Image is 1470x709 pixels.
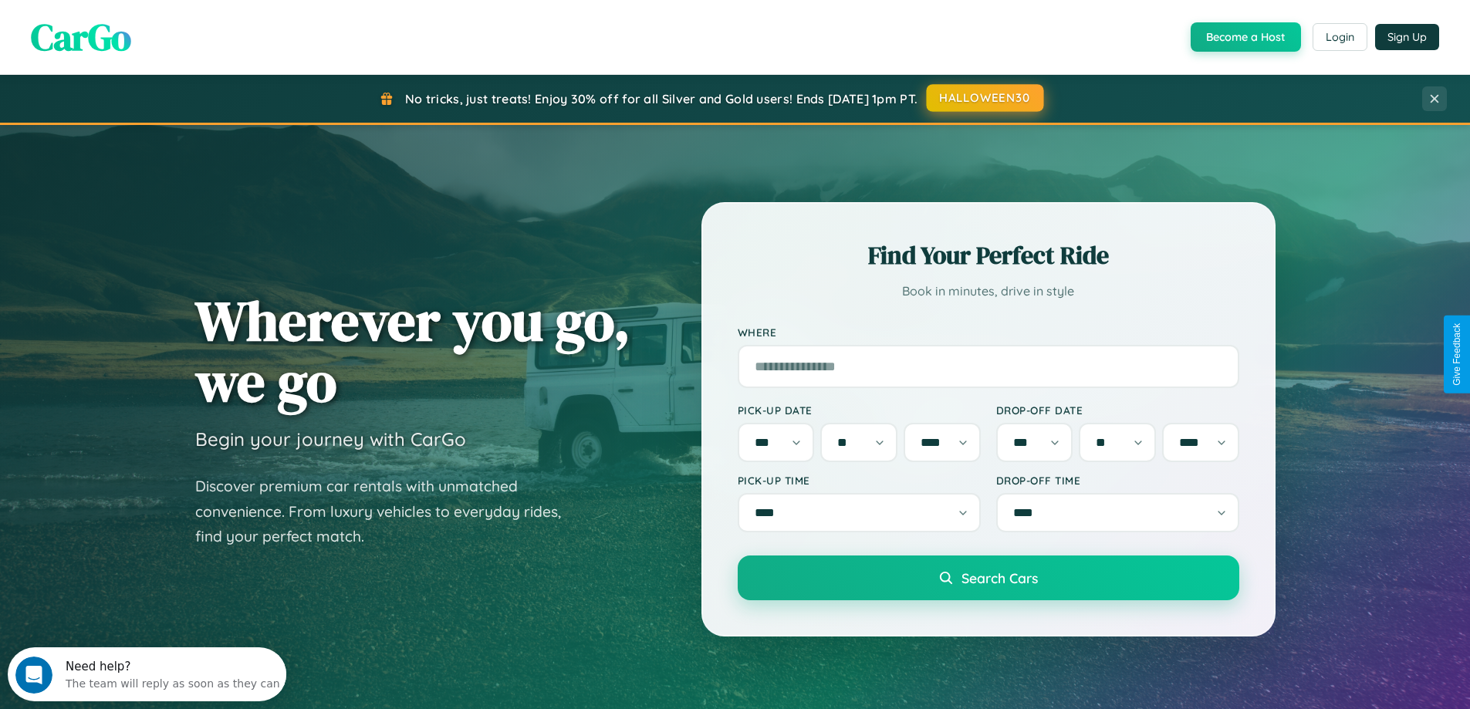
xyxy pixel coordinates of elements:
[1313,23,1367,51] button: Login
[738,280,1239,302] p: Book in minutes, drive in style
[738,555,1239,600] button: Search Cars
[58,13,272,25] div: Need help?
[31,12,131,62] span: CarGo
[738,474,981,487] label: Pick-up Time
[15,657,52,694] iframe: Intercom live chat
[961,569,1038,586] span: Search Cars
[195,427,466,451] h3: Begin your journey with CarGo
[927,84,1044,112] button: HALLOWEEN30
[195,474,581,549] p: Discover premium car rentals with unmatched convenience. From luxury vehicles to everyday rides, ...
[996,403,1239,417] label: Drop-off Date
[195,290,630,412] h1: Wherever you go, we go
[8,647,286,701] iframe: Intercom live chat discovery launcher
[405,91,917,106] span: No tricks, just treats! Enjoy 30% off for all Silver and Gold users! Ends [DATE] 1pm PT.
[1191,22,1301,52] button: Become a Host
[6,6,287,49] div: Open Intercom Messenger
[738,403,981,417] label: Pick-up Date
[738,238,1239,272] h2: Find Your Perfect Ride
[1375,24,1439,50] button: Sign Up
[738,326,1239,339] label: Where
[996,474,1239,487] label: Drop-off Time
[58,25,272,42] div: The team will reply as soon as they can
[1451,323,1462,386] div: Give Feedback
